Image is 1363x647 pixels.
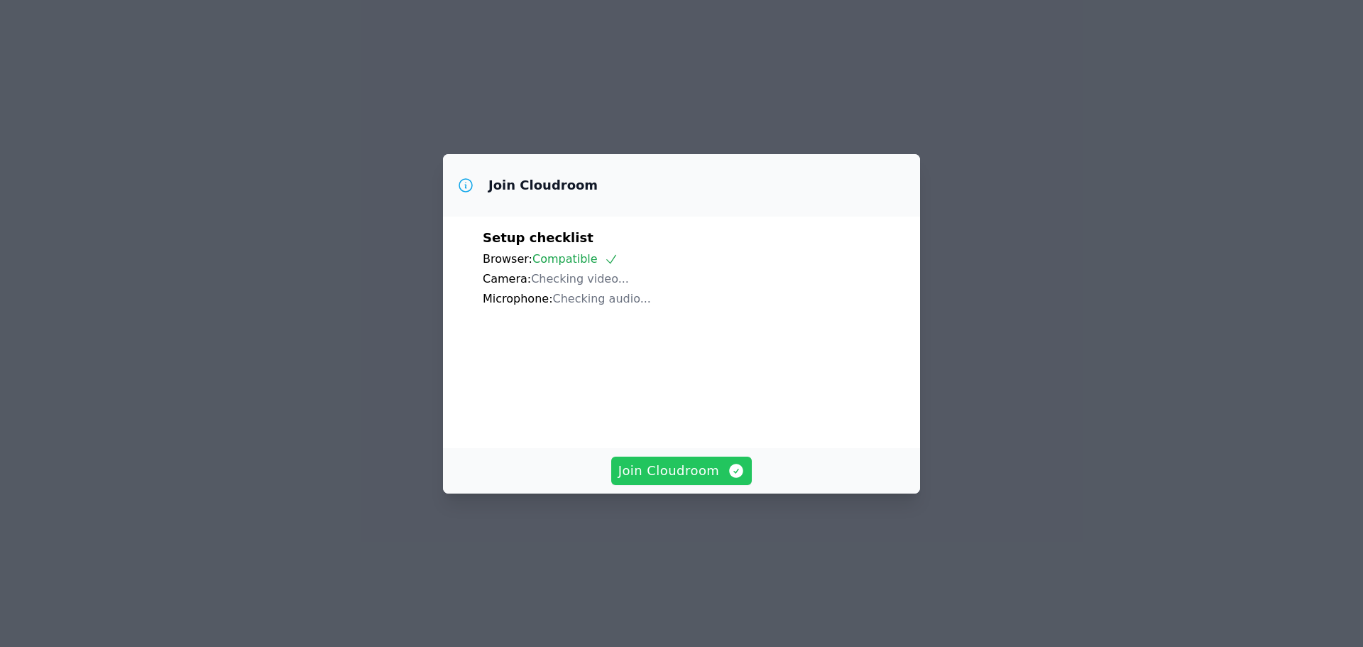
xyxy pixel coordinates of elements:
[483,272,531,286] span: Camera:
[483,252,532,266] span: Browser:
[531,272,629,286] span: Checking video...
[488,177,598,194] h3: Join Cloudroom
[611,457,752,485] button: Join Cloudroom
[483,230,593,245] span: Setup checklist
[618,461,745,481] span: Join Cloudroom
[483,292,553,305] span: Microphone:
[532,252,618,266] span: Compatible
[553,292,651,305] span: Checking audio...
